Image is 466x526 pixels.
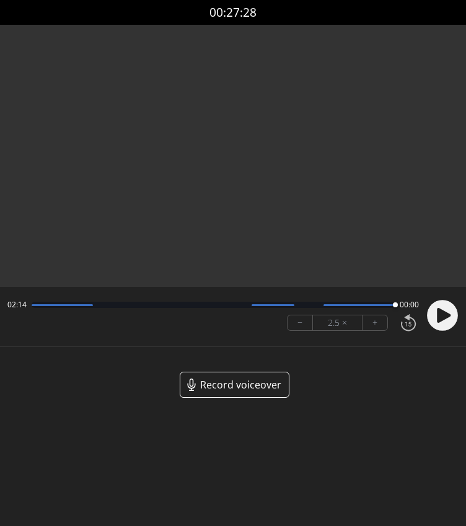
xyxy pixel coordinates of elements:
[180,372,289,398] a: Record voiceover
[209,4,257,22] a: 00:27:28
[313,315,363,330] div: 2.5 ×
[7,300,27,310] span: 02:14
[400,300,419,310] span: 00:00
[363,315,387,330] button: +
[288,315,313,330] button: −
[200,377,281,392] span: Record voiceover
